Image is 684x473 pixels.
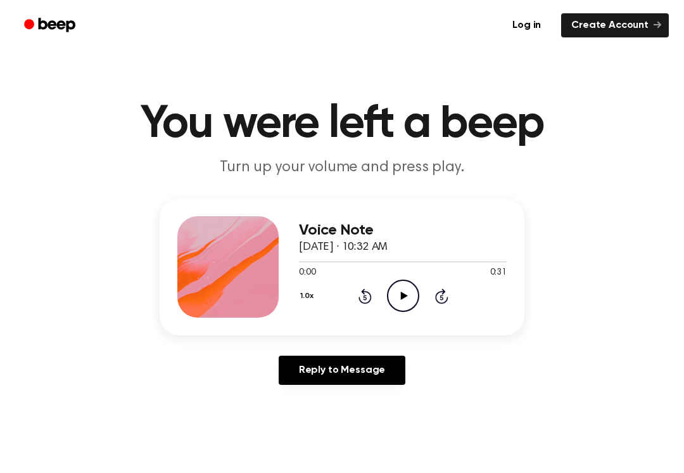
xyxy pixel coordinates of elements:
[18,101,666,147] h1: You were left a beep
[279,356,405,385] a: Reply to Message
[299,222,507,239] h3: Voice Note
[490,266,507,280] span: 0:31
[299,266,315,280] span: 0:00
[500,11,554,40] a: Log in
[561,13,669,37] a: Create Account
[99,157,585,178] p: Turn up your volume and press play.
[299,285,318,307] button: 1.0x
[15,13,87,38] a: Beep
[299,242,388,253] span: [DATE] · 10:32 AM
